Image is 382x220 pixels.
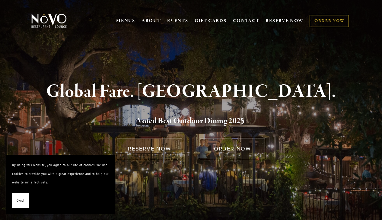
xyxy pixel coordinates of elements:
a: RESERVE NOW [266,15,304,27]
a: GIFT CARDS [195,15,227,27]
strong: Global Fare. [GEOGRAPHIC_DATA]. [46,80,336,103]
p: By using this website, you agree to our use of cookies. We use cookies to provide you with a grea... [12,161,109,187]
a: ORDER NOW [310,15,349,27]
a: CONTACT [233,15,259,27]
span: Okay! [17,196,24,205]
button: Okay! [12,193,29,208]
h2: 5 [40,115,342,128]
a: ABOUT [142,18,161,24]
a: MENUS [116,18,135,24]
a: EVENTS [167,18,188,24]
a: Voted Best Outdoor Dining 202 [137,116,240,127]
a: ORDER NOW [200,138,265,159]
a: RESERVE NOW [117,138,182,159]
section: Cookie banner [6,155,115,214]
img: Novo Restaurant &amp; Lounge [30,13,68,28]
